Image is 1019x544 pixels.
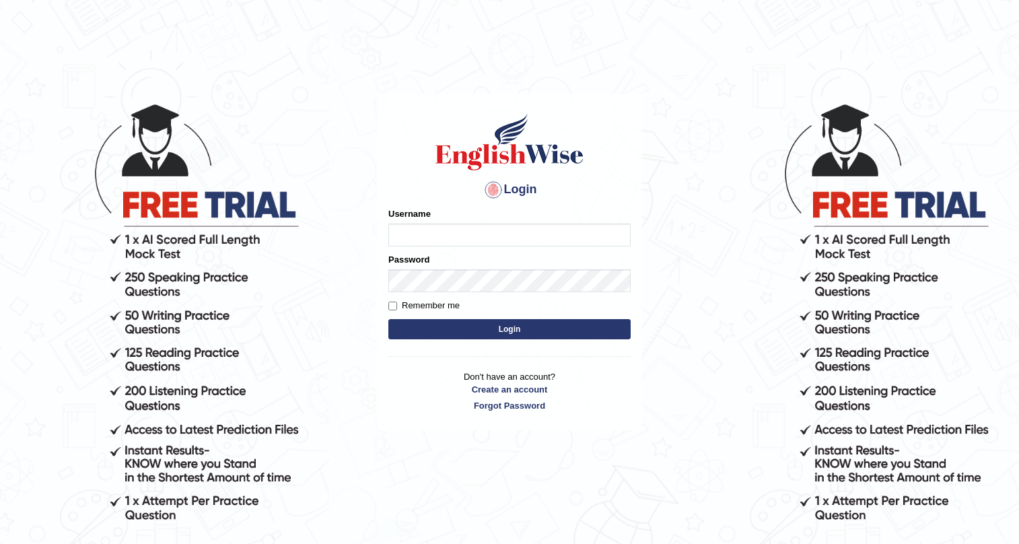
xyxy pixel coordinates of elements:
[388,399,631,412] a: Forgot Password
[388,179,631,201] h4: Login
[388,319,631,339] button: Login
[388,253,429,266] label: Password
[388,207,431,220] label: Username
[388,299,460,312] label: Remember me
[433,112,586,172] img: Logo of English Wise sign in for intelligent practice with AI
[388,302,397,310] input: Remember me
[388,383,631,396] a: Create an account
[388,370,631,412] p: Don't have an account?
